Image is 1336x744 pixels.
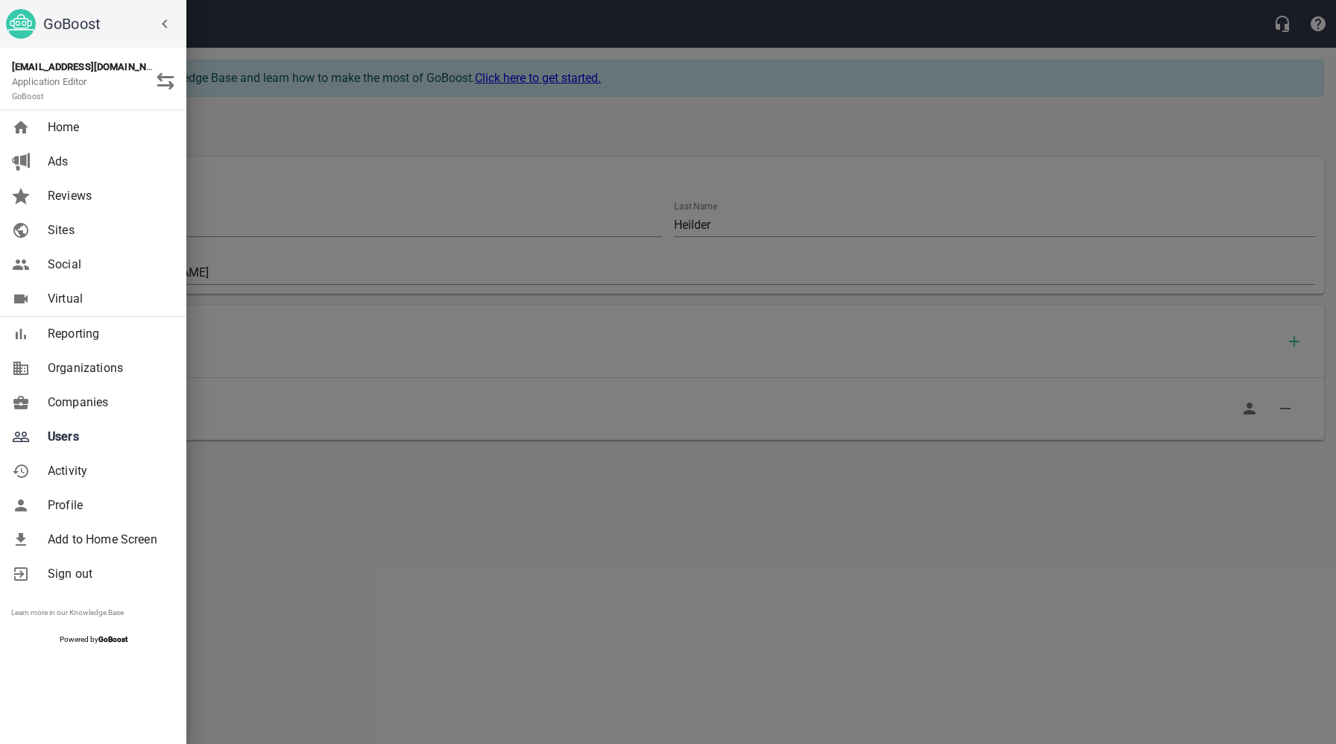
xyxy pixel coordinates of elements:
[12,61,169,72] strong: [EMAIL_ADDRESS][DOMAIN_NAME]
[48,290,168,308] span: Virtual
[48,325,168,343] span: Reporting
[48,428,168,446] span: Users
[48,531,168,549] span: Add to Home Screen
[48,462,168,480] span: Activity
[148,63,183,99] button: Switch Role
[48,359,168,377] span: Organizations
[12,76,87,102] span: Application Editor
[48,153,168,171] span: Ads
[43,12,180,36] h6: GoBoost
[11,608,124,617] a: Learn more in our Knowledge Base
[60,635,127,643] span: Powered by
[48,187,168,205] span: Reviews
[48,221,168,239] span: Sites
[98,635,127,643] strong: GoBoost
[12,92,44,101] small: GoBoost
[6,9,36,39] img: go_boost_head.png
[48,119,168,136] span: Home
[48,496,168,514] span: Profile
[48,565,168,583] span: Sign out
[48,394,168,412] span: Companies
[48,256,168,274] span: Social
